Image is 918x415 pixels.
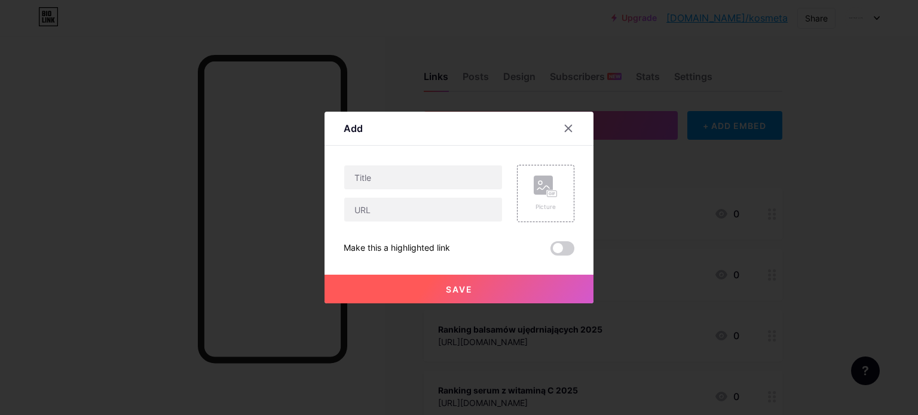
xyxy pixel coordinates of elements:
input: Title [344,165,502,189]
div: Picture [534,202,558,211]
input: URL [344,198,502,222]
button: Save [325,275,593,303]
div: Add [344,121,363,136]
div: Make this a highlighted link [344,241,450,256]
span: Save [446,284,473,294]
